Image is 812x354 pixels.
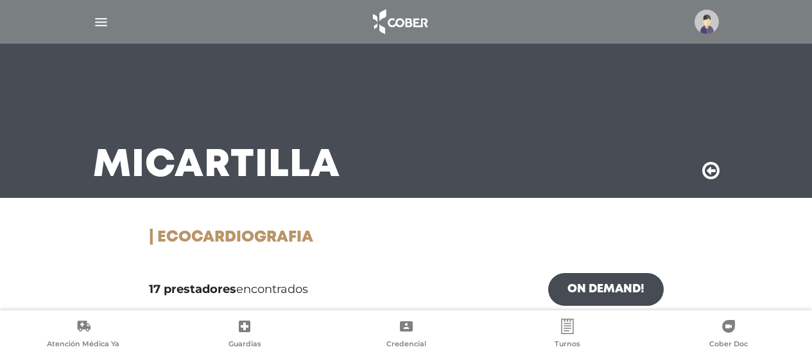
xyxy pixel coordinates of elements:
span: encontrados [149,281,308,298]
h3: Mi Cartilla [93,149,340,182]
span: Guardias [229,339,261,351]
span: Credencial [386,339,426,351]
img: logo_cober_home-white.png [366,6,433,37]
span: Turnos [555,339,580,351]
a: Guardias [164,319,325,351]
img: Cober_menu-lines-white.svg [93,14,109,30]
b: 17 prestadores [149,282,236,296]
a: Turnos [487,319,648,351]
a: Atención Médica Ya [3,319,164,351]
a: On Demand! [548,273,664,306]
span: Cober Doc [709,339,748,351]
span: Atención Médica Ya [47,339,119,351]
h1: | Ecocardiografia [149,229,664,247]
a: Credencial [325,319,487,351]
a: Cober Doc [648,319,809,351]
img: profile-placeholder.svg [695,10,719,34]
